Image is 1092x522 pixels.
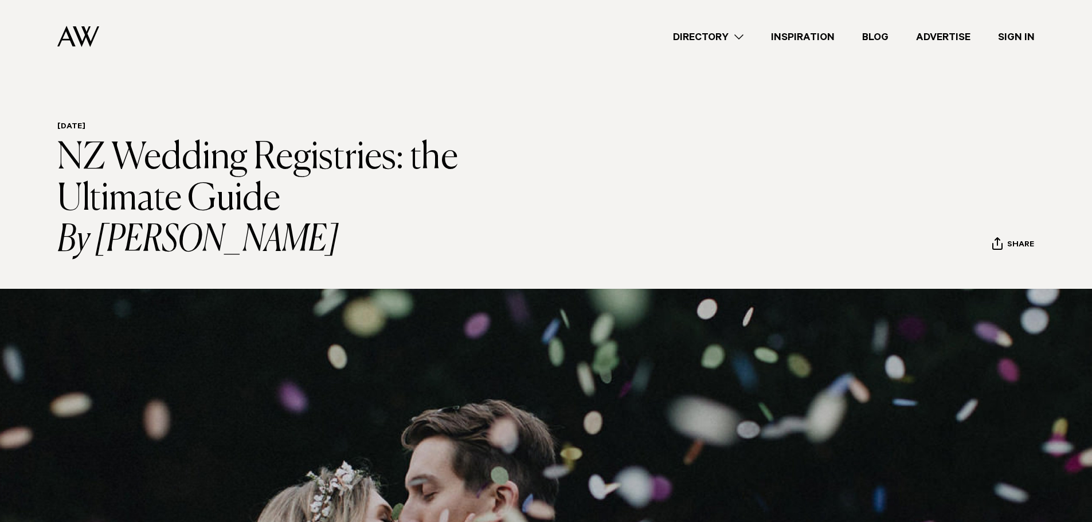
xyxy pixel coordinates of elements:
[57,26,99,47] img: Auckland Weddings Logo
[984,29,1048,45] a: Sign In
[992,237,1035,254] button: Share
[902,29,984,45] a: Advertise
[57,138,588,261] h1: NZ Wedding Registries: the Ultimate Guide
[848,29,902,45] a: Blog
[57,220,588,261] i: By [PERSON_NAME]
[659,29,757,45] a: Directory
[57,122,588,133] h6: [DATE]
[1007,240,1034,251] span: Share
[757,29,848,45] a: Inspiration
